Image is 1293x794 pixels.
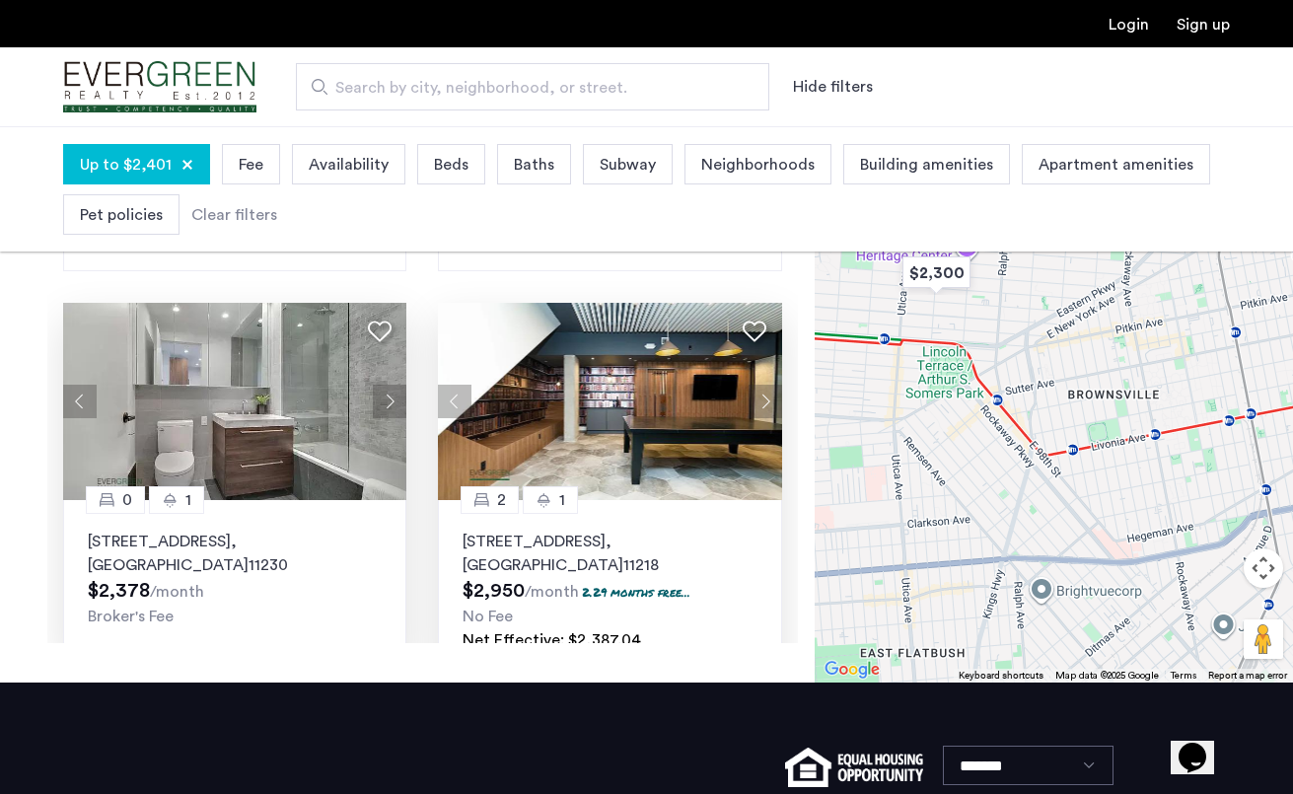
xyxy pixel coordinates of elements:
span: 0 [122,488,132,512]
span: 1 [559,488,565,512]
img: 3_638312012109976652.jpeg [438,303,782,500]
button: Next apartment [373,385,406,418]
span: Neighborhoods [701,153,815,177]
button: Next apartment [749,385,782,418]
span: $2,378 [88,581,150,601]
p: [STREET_ADDRESS] 11218 [463,530,756,577]
button: Drag Pegman onto the map to open Street View [1244,619,1283,659]
img: equal-housing.png [785,748,922,787]
span: Net Effective: $2,387.04 [463,632,641,648]
p: [STREET_ADDRESS] 11230 [88,530,382,577]
span: Beds [434,153,468,177]
sub: /month [525,584,579,600]
button: Show or hide filters [793,75,873,99]
a: 01[STREET_ADDRESS], [GEOGRAPHIC_DATA]11230Broker's Fee [63,500,406,654]
span: Pet policies [80,203,163,227]
iframe: chat widget [1171,715,1234,774]
span: 2 [497,488,506,512]
span: Up to $2,401 [80,153,172,177]
button: Previous apartment [438,385,471,418]
span: Availability [309,153,389,177]
button: Previous apartment [63,385,97,418]
span: $2,950 [463,581,525,601]
a: Cazamio Logo [63,50,256,124]
p: 2.29 months free... [582,584,690,601]
span: No Fee [463,609,513,624]
a: 21[STREET_ADDRESS], [GEOGRAPHIC_DATA]112182.29 months free...No FeeNet Effective: $2,387.04 [438,500,781,678]
span: 1 [185,488,191,512]
img: 1999_638527748481252063.jpeg [63,303,407,500]
span: Building amenities [860,153,993,177]
a: Terms (opens in new tab) [1171,669,1196,683]
img: Google [820,657,885,683]
span: Broker's Fee [88,609,174,624]
span: Fee [239,153,263,177]
a: Login [1109,17,1149,33]
span: Subway [600,153,656,177]
div: Clear filters [191,203,277,227]
div: $2,300 [895,251,978,295]
button: Keyboard shortcuts [959,669,1043,683]
span: Search by city, neighborhood, or street. [335,76,714,100]
a: Registration [1177,17,1230,33]
img: logo [63,50,256,124]
a: Open this area in Google Maps (opens a new window) [820,657,885,683]
select: Language select [943,746,1113,785]
span: Apartment amenities [1039,153,1193,177]
span: Map data ©2025 Google [1055,671,1159,681]
span: Baths [514,153,554,177]
button: Map camera controls [1244,548,1283,588]
input: Apartment Search [296,63,769,110]
a: Report a map error [1208,669,1287,683]
sub: /month [150,584,204,600]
